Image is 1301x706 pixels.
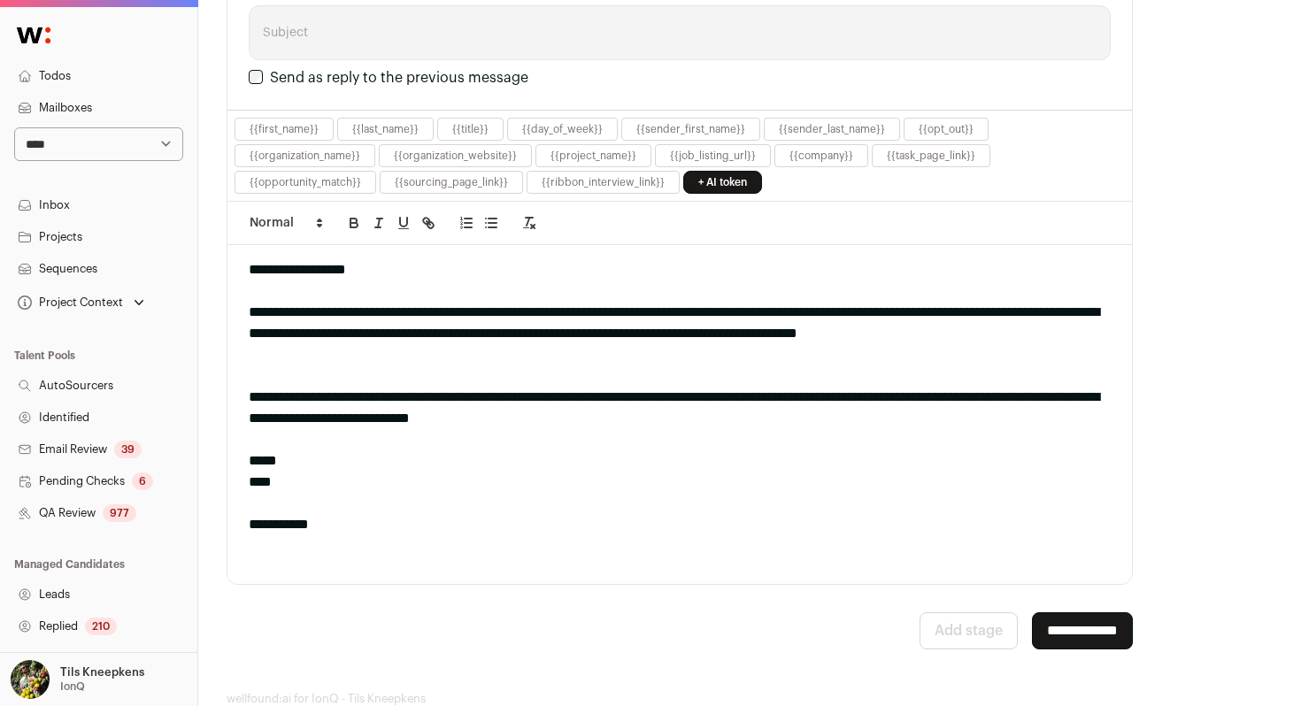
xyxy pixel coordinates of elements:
button: Open dropdown [7,660,148,699]
button: {{sender_first_name}} [636,122,745,136]
button: {{day_of_week}} [522,122,603,136]
a: + AI token [683,171,762,194]
button: Open dropdown [14,290,148,315]
button: {{organization_name}} [250,149,360,163]
button: {{ribbon_interview_link}} [542,175,665,189]
p: IonQ [60,679,85,694]
div: Project Context [14,295,123,310]
button: {{task_page_link}} [887,149,975,163]
div: 39 [114,441,142,458]
button: {{first_name}} [250,122,319,136]
input: Subject [249,5,1111,60]
footer: wellfound:ai for IonQ - Tils Kneepkens [227,692,1273,706]
label: Send as reply to the previous message [270,71,528,85]
button: {{project_name}} [550,149,636,163]
button: {{organization_website}} [394,149,517,163]
button: {{sourcing_page_link}} [395,175,508,189]
button: {{opportunity_match}} [250,175,361,189]
button: {{opt_out}} [919,122,974,136]
button: {{last_name}} [352,122,419,136]
div: 977 [103,504,136,522]
div: 210 [85,618,117,635]
button: {{company}} [789,149,853,163]
div: 6 [132,472,153,490]
p: Tils Kneepkens [60,665,144,679]
button: {{sender_last_name}} [779,122,885,136]
button: {{job_listing_url}} [670,149,756,163]
img: Wellfound [7,18,60,53]
img: 6689865-medium_jpg [11,660,50,699]
button: {{title}} [452,122,489,136]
